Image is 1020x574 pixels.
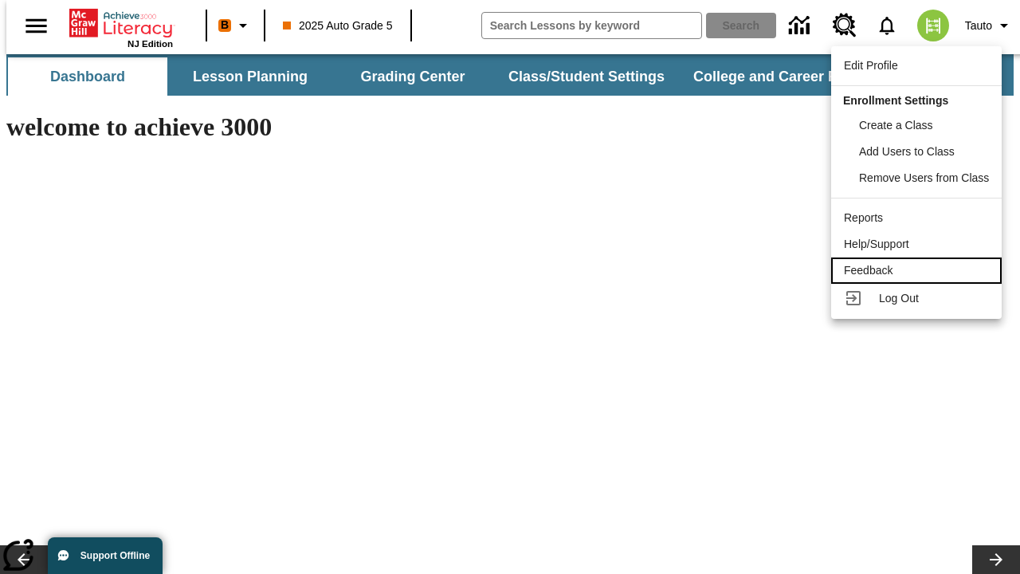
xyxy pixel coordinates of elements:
span: Help/Support [844,238,909,250]
span: Log Out [879,292,919,305]
span: Feedback [844,264,892,277]
span: Edit Profile [844,59,898,72]
span: Enrollment Settings [843,94,948,107]
span: Reports [844,211,883,224]
span: Create a Class [859,119,933,132]
span: Remove Users from Class [859,171,989,184]
span: Add Users to Class [859,145,955,158]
